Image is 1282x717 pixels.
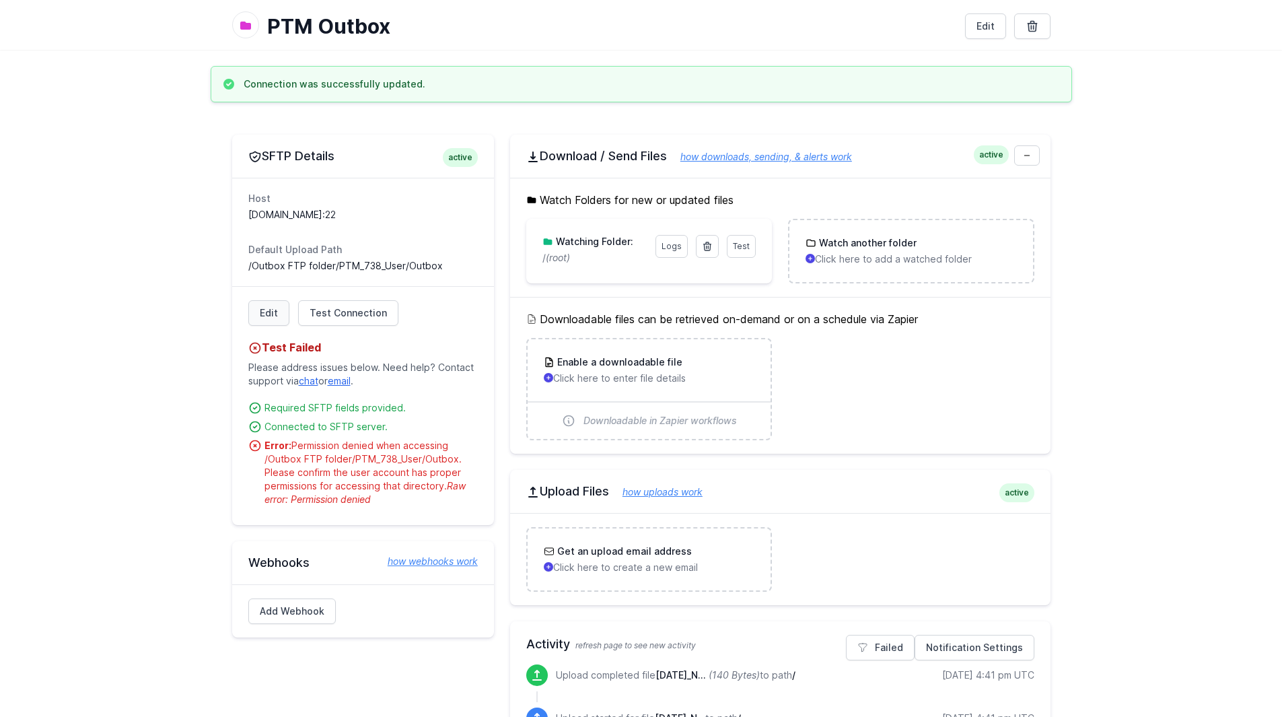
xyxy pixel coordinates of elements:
[526,311,1034,327] h5: Downloadable files can be retrieved on-demand or on a schedule via Zapier
[546,252,570,263] i: (root)
[544,372,754,385] p: Click here to enter file details
[526,192,1034,208] h5: Watch Folders for new or updated files
[264,420,478,434] div: Connected to SFTP server.
[526,148,1034,164] h2: Download / Send Files
[709,669,760,681] i: (140 Bytes)
[248,259,478,273] dd: /Outbox FTP folder/PTM_738_User/Outbox
[328,375,351,386] a: email
[999,483,1034,502] span: active
[806,252,1016,266] p: Click here to add a watched folder
[526,635,1034,654] h2: Activity
[248,148,478,164] h2: SFTP Details
[299,375,318,386] a: chat
[264,401,478,415] div: Required SFTP fields provided.
[789,220,1032,282] a: Watch another folder Click here to add a watched folder
[526,483,1034,500] h2: Upload Files
[264,480,466,505] span: Raw error: Permission denied
[264,439,478,506] div: Permission denied when accessing /Outbox FTP folder/PTM_738_User/Outbox. Please confirm the user ...
[792,669,795,681] span: /
[655,235,688,258] a: Logs
[248,208,478,221] dd: [DOMAIN_NAME]:22
[248,192,478,205] dt: Host
[555,545,692,558] h3: Get an upload email address
[915,635,1034,660] a: Notification Settings
[965,13,1006,39] a: Edit
[555,355,682,369] h3: Enable a downloadable file
[248,355,478,393] p: Please address issues below. Need help? Contact support via or .
[544,561,754,574] p: Click here to create a new email
[443,148,478,167] span: active
[298,300,398,326] a: Test Connection
[542,251,647,265] p: /
[244,77,425,91] h3: Connection was successfully updated.
[553,235,633,248] h3: Watching Folder:
[733,241,750,251] span: Test
[816,236,917,250] h3: Watch another folder
[556,669,795,682] p: Upload completed file to path
[609,486,703,498] a: how uploads work
[655,669,706,681] span: 09-02-2025_NYSEG_42727441731_PTM Solar.txt
[248,599,336,624] a: Add Webhook
[310,306,387,320] span: Test Connection
[942,669,1034,682] div: [DATE] 4:41 pm UTC
[528,339,771,439] a: Enable a downloadable file Click here to enter file details Downloadable in Zapier workflows
[727,235,756,258] a: Test
[846,635,915,660] a: Failed
[528,528,771,590] a: Get an upload email address Click here to create a new email
[248,300,289,326] a: Edit
[248,339,478,355] h4: Test Failed
[583,414,737,428] span: Downloadable in Zapier workflows
[575,640,696,650] span: refresh page to see new activity
[264,440,291,451] strong: Error:
[248,555,478,571] h2: Webhooks
[374,555,478,568] a: how webhooks work
[974,145,1009,164] span: active
[267,14,954,38] h1: PTM Outbox
[667,151,852,162] a: how downloads, sending, & alerts work
[248,243,478,257] dt: Default Upload Path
